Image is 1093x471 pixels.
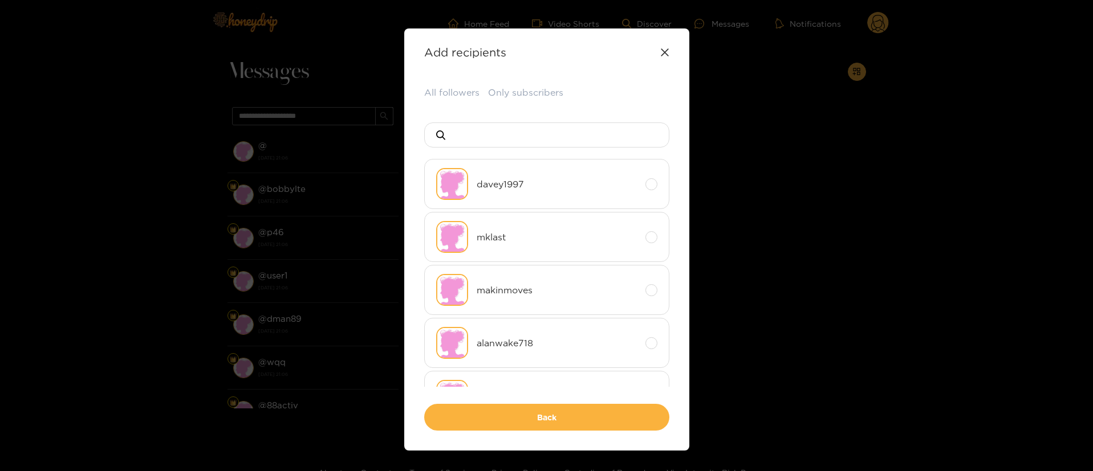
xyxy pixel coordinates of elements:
button: Back [424,404,669,431]
img: no-avatar.png [436,380,468,412]
span: makinmoves [477,284,637,297]
img: no-avatar.png [436,327,468,359]
img: no-avatar.png [436,274,468,306]
img: no-avatar.png [436,221,468,253]
img: no-avatar.png [436,168,468,200]
button: Only subscribers [488,86,563,99]
span: davey1997 [477,178,637,191]
span: mklast [477,231,637,244]
strong: Add recipients [424,46,506,59]
button: All followers [424,86,480,99]
span: alanwake718 [477,337,637,350]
